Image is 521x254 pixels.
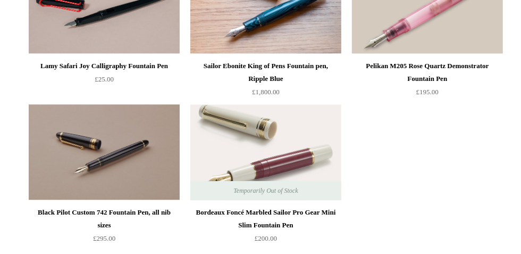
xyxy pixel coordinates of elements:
[190,104,341,200] img: Bordeaux Foncé Marbled Sailor Pro Gear Mini Slim Fountain Pen
[31,206,177,232] div: Black Pilot Custom 742 Fountain Pen, all nib sizes
[190,60,341,103] a: Sailor Ebonite King of Pens Fountain pen, Ripple Blue £1,800.00
[190,206,341,250] a: Bordeaux Foncé Marbled Sailor Pro Gear Mini Slim Fountain Pen £200.00
[95,75,114,83] span: £25.00
[223,181,308,200] span: Temporarily Out of Stock
[193,60,339,85] div: Sailor Ebonite King of Pens Fountain pen, Ripple Blue
[29,104,180,200] a: Black Pilot Custom 742 Fountain Pen, all nib sizes Black Pilot Custom 742 Fountain Pen, all nib s...
[352,60,503,103] a: Pelikan M205 Rose Quartz Demonstrator Fountain Pen £195.00
[255,234,277,242] span: £200.00
[29,206,180,250] a: Black Pilot Custom 742 Fountain Pen, all nib sizes £295.00
[93,234,115,242] span: £295.00
[416,88,439,96] span: £195.00
[190,104,341,200] a: Bordeaux Foncé Marbled Sailor Pro Gear Mini Slim Fountain Pen Bordeaux Foncé Marbled Sailor Pro G...
[355,60,500,85] div: Pelikan M205 Rose Quartz Demonstrator Fountain Pen
[31,60,177,72] div: Lamy Safari Joy Calligraphy Fountain Pen
[193,206,339,232] div: Bordeaux Foncé Marbled Sailor Pro Gear Mini Slim Fountain Pen
[252,88,280,96] span: £1,800.00
[29,104,180,200] img: Black Pilot Custom 742 Fountain Pen, all nib sizes
[29,60,180,103] a: Lamy Safari Joy Calligraphy Fountain Pen £25.00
